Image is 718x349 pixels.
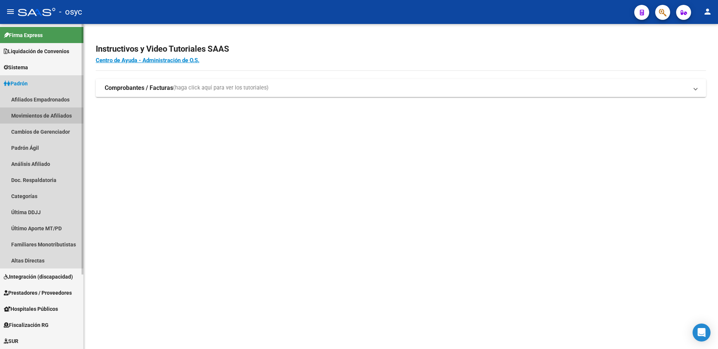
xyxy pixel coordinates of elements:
[105,84,173,92] strong: Comprobantes / Facturas
[4,321,49,329] span: Fiscalización RG
[693,324,711,342] div: Open Intercom Messenger
[4,337,18,345] span: SUR
[4,289,72,297] span: Prestadores / Proveedores
[96,79,706,97] mat-expansion-panel-header: Comprobantes / Facturas(haga click aquí para ver los tutoriales)
[4,63,28,72] span: Sistema
[59,4,82,20] span: - osyc
[4,305,58,313] span: Hospitales Públicos
[96,57,199,64] a: Centro de Ayuda - Administración de O.S.
[6,7,15,16] mat-icon: menu
[4,47,69,55] span: Liquidación de Convenios
[4,79,28,88] span: Padrón
[4,31,43,39] span: Firma Express
[4,273,73,281] span: Integración (discapacidad)
[96,42,706,56] h2: Instructivos y Video Tutoriales SAAS
[703,7,712,16] mat-icon: person
[173,84,269,92] span: (haga click aquí para ver los tutoriales)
